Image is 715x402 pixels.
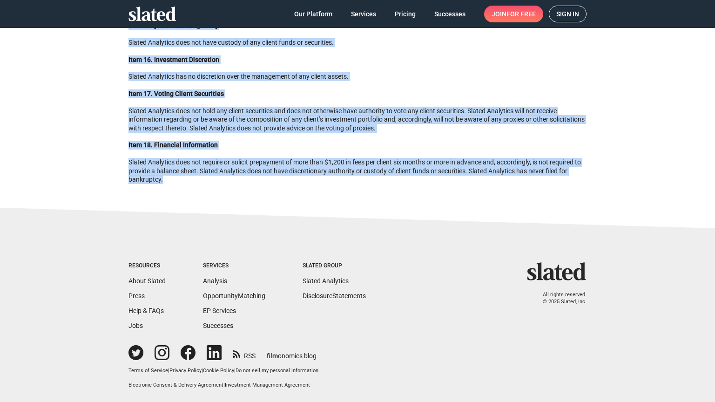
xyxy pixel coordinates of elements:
[287,6,340,22] a: Our Platform
[225,382,310,388] a: Investment Management Agreement
[128,307,164,314] a: Help & FAQs
[128,38,587,47] p: Slated Analytics does not have custody of any client funds or securities.
[169,368,202,374] a: Privacy Policy
[203,262,265,270] div: Services
[533,292,587,305] p: All rights reserved. © 2025 Slated, Inc.
[128,107,587,133] p: Slated Analytics does not hold any client securities and does not otherwise have authority to vot...
[128,90,224,97] strong: Item 17. Voting Client Securities
[427,6,473,22] a: Successes
[168,368,169,374] span: |
[128,72,587,81] p: Slated Analytics has no discretion over the management of any client assets.
[294,6,332,22] span: Our Platform
[236,368,318,375] button: Do not sell my personal information
[234,368,236,374] span: |
[128,322,143,329] a: Jobs
[128,158,587,184] p: Slated Analytics does not require or solicit prepayment of more than $1,200 in fees per client si...
[484,6,543,22] a: Joinfor free
[128,382,223,388] a: Electronic Consent & Delivery Agreement
[128,22,217,29] strong: Item 15. [GEOGRAPHIC_DATA]
[506,6,536,22] span: for free
[351,6,376,22] span: Services
[128,56,219,63] strong: Item 16. Investment Discretion
[203,277,227,285] a: Analysis
[267,344,317,361] a: filmonomics blog
[395,6,416,22] span: Pricing
[128,277,166,285] a: About Slated
[492,6,536,22] span: Join
[434,6,465,22] span: Successes
[128,368,168,374] a: Terms of Service
[303,292,366,300] a: DisclosureStatements
[203,368,234,374] a: Cookie Policy
[233,346,256,361] a: RSS
[223,382,225,388] span: |
[202,368,203,374] span: |
[128,262,166,270] div: Resources
[267,352,278,360] span: film
[556,6,579,22] span: Sign in
[344,6,384,22] a: Services
[203,292,265,300] a: OpportunityMatching
[203,322,233,329] a: Successes
[128,292,145,300] a: Press
[303,262,366,270] div: Slated Group
[203,307,236,314] a: EP Services
[549,6,587,22] a: Sign in
[303,277,349,285] a: Slated Analytics
[128,141,218,149] strong: Item 18. Financial Information
[387,6,423,22] a: Pricing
